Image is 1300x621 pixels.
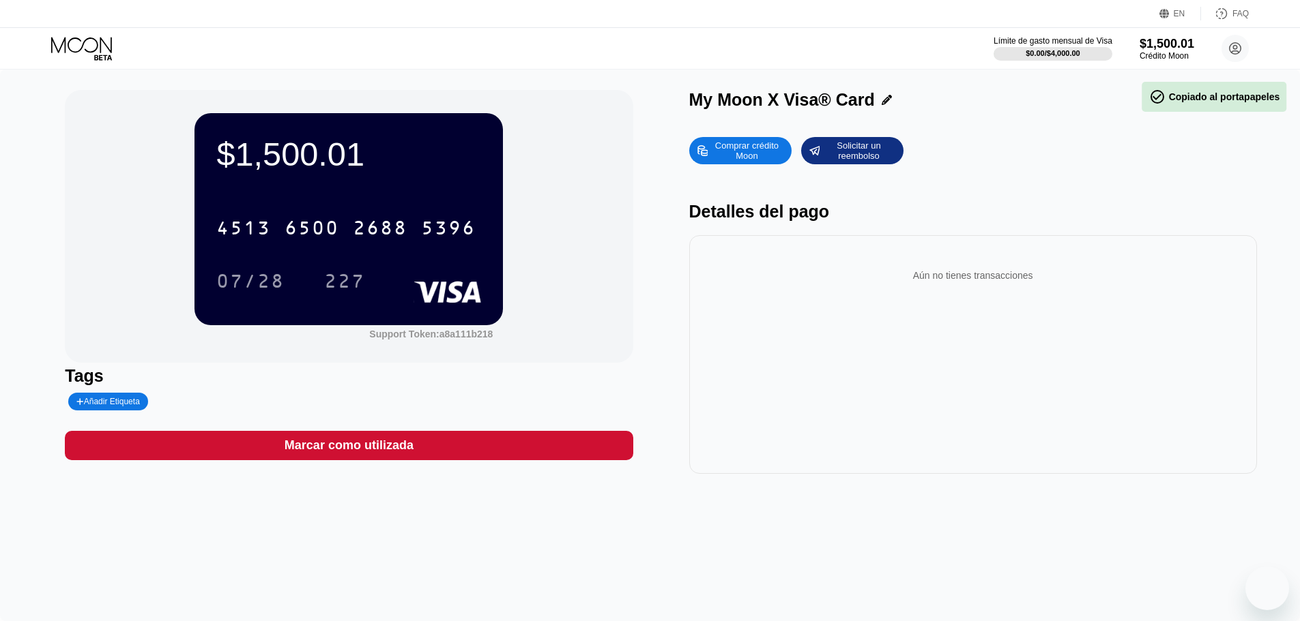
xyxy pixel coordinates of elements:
div: 07/28 [216,272,285,294]
iframe: Botón para iniciar la ventana de mensajería [1245,566,1289,610]
div: Límite de gasto mensual de Visa [994,36,1112,46]
div: $1,500.01Crédito Moon [1140,37,1194,61]
div: Solicitar un reembolso [801,137,904,164]
div: FAQ [1201,7,1249,20]
div: Marcar como utilizada [65,431,633,460]
div: Solicitar un reembolso [821,140,896,162]
div: Añadir Etiqueta [68,393,148,410]
div: Marcar como utilizada [285,438,414,453]
div: EN [1159,7,1201,20]
div: Copiado al portapapeles [1149,89,1280,105]
div: $1,500.01 [1140,37,1194,51]
div: Comprar crédito Moon [709,140,784,162]
div: 5396 [421,219,476,241]
div: 07/28 [206,264,295,298]
div: 4513 [216,219,271,241]
div: Tags [65,366,633,386]
div: Detalles del pago [689,202,1257,222]
span:  [1149,89,1166,105]
div: Límite de gasto mensual de Visa$0.00/$4,000.00 [994,36,1112,61]
div: EN [1174,9,1185,18]
div: 227 [314,264,375,298]
div: Aún no tienes transacciones [700,256,1246,294]
div: Comprar crédito Moon [689,137,792,164]
div: Support Token:a8a111b218 [369,329,493,339]
div: My Moon X Visa® Card [689,90,875,110]
div: $1,500.01 [216,135,481,173]
div: 2688 [353,219,407,241]
div: Crédito Moon [1140,51,1194,61]
div: $0.00 / $4,000.00 [1026,49,1080,57]
div: 4513650026885396 [208,211,484,245]
div: Añadir Etiqueta [76,397,140,406]
div: 6500 [285,219,339,241]
div: Support Token: a8a111b218 [369,329,493,339]
div: 227 [324,272,365,294]
div: FAQ [1232,9,1249,18]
